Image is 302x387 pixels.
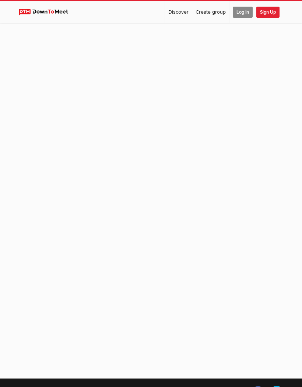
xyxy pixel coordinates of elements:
[19,9,75,15] img: DownToMeet
[256,1,283,23] a: Sign Up
[233,7,253,18] span: Log In
[192,1,229,23] a: Create group
[256,7,280,18] span: Sign Up
[165,1,192,23] a: Discover
[229,1,256,23] a: Log In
